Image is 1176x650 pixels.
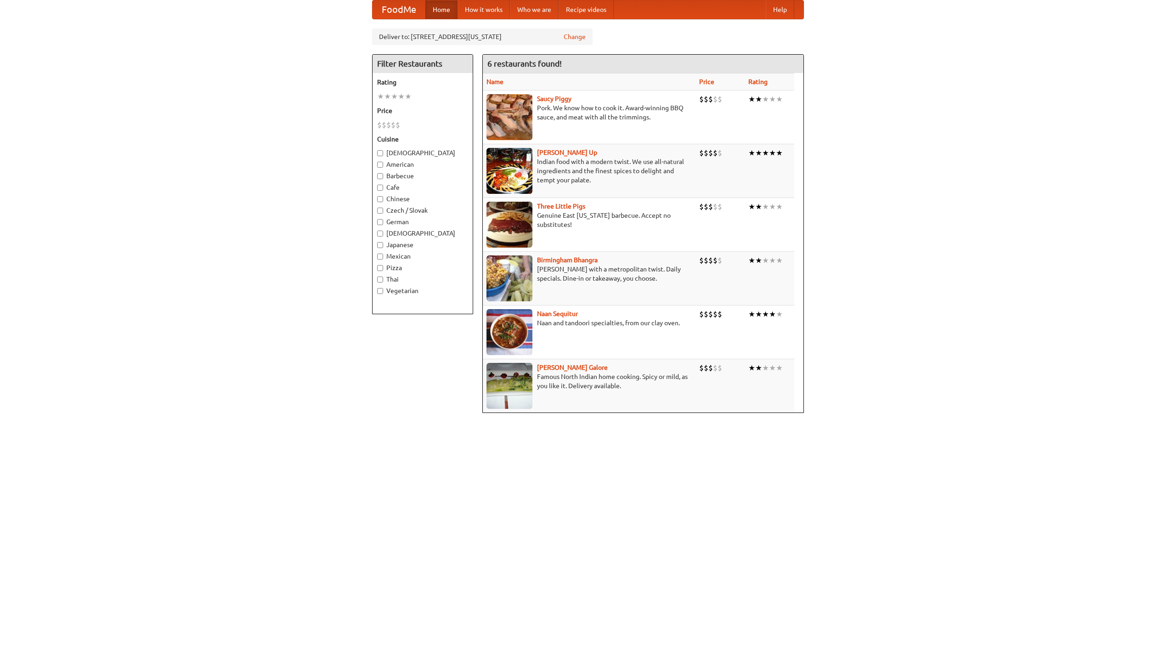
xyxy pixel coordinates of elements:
[708,309,713,319] li: $
[486,372,692,390] p: Famous North Indian home cooking. Spicy or mild, as you like it. Delivery available.
[769,255,776,266] li: ★
[704,94,708,104] li: $
[377,196,383,202] input: Chinese
[537,95,571,102] a: Saucy Piggy
[486,157,692,185] p: Indian food with a modern twist. We use all-natural ingredients and the finest spices to delight ...
[377,275,468,284] label: Thai
[377,106,468,115] h5: Price
[377,242,383,248] input: Japanese
[762,202,769,212] li: ★
[537,310,578,317] a: Naan Sequitur
[486,211,692,229] p: Genuine East [US_STATE] barbecue. Accept no substitutes!
[713,255,718,266] li: $
[384,91,391,102] li: ★
[755,94,762,104] li: ★
[377,252,468,261] label: Mexican
[769,202,776,212] li: ★
[762,363,769,373] li: ★
[762,94,769,104] li: ★
[486,78,503,85] a: Name
[377,286,468,295] label: Vegetarian
[769,363,776,373] li: ★
[458,0,510,19] a: How it works
[377,148,468,158] label: [DEMOGRAPHIC_DATA]
[486,309,532,355] img: naansequitur.jpg
[377,219,383,225] input: German
[486,255,532,301] img: bhangra.jpg
[755,255,762,266] li: ★
[377,91,384,102] li: ★
[704,255,708,266] li: $
[486,103,692,122] p: Pork. We know how to cook it. Award-winning BBQ sauce, and meat with all the trimmings.
[377,194,468,203] label: Chinese
[713,309,718,319] li: $
[487,59,562,68] ng-pluralize: 6 restaurants found!
[699,202,704,212] li: $
[377,120,382,130] li: $
[537,364,608,371] a: [PERSON_NAME] Galore
[755,309,762,319] li: ★
[762,255,769,266] li: ★
[699,148,704,158] li: $
[766,0,794,19] a: Help
[708,255,713,266] li: $
[486,318,692,328] p: Naan and tandoori specialties, from our clay oven.
[377,217,468,226] label: German
[718,363,722,373] li: $
[486,202,532,248] img: littlepigs.jpg
[382,120,386,130] li: $
[377,173,383,179] input: Barbecue
[776,94,783,104] li: ★
[377,185,383,191] input: Cafe
[748,363,755,373] li: ★
[718,309,722,319] li: $
[769,309,776,319] li: ★
[755,363,762,373] li: ★
[377,150,383,156] input: [DEMOGRAPHIC_DATA]
[713,94,718,104] li: $
[377,254,383,260] input: Mexican
[377,183,468,192] label: Cafe
[776,309,783,319] li: ★
[718,94,722,104] li: $
[699,363,704,373] li: $
[708,363,713,373] li: $
[699,94,704,104] li: $
[373,0,425,19] a: FoodMe
[699,255,704,266] li: $
[486,148,532,194] img: curryup.jpg
[748,309,755,319] li: ★
[377,78,468,87] h5: Rating
[699,309,704,319] li: $
[564,32,586,41] a: Change
[377,240,468,249] label: Japanese
[377,277,383,283] input: Thai
[405,91,412,102] li: ★
[718,202,722,212] li: $
[377,162,383,168] input: American
[718,148,722,158] li: $
[708,94,713,104] li: $
[377,160,468,169] label: American
[537,203,585,210] a: Three Little Pigs
[486,94,532,140] img: saucy.jpg
[486,363,532,409] img: currygalore.jpg
[762,309,769,319] li: ★
[748,202,755,212] li: ★
[755,202,762,212] li: ★
[704,148,708,158] li: $
[708,202,713,212] li: $
[776,255,783,266] li: ★
[769,148,776,158] li: ★
[537,256,598,264] a: Birmingham Bhangra
[713,148,718,158] li: $
[537,149,597,156] a: [PERSON_NAME] Up
[704,202,708,212] li: $
[391,120,396,130] li: $
[704,363,708,373] li: $
[559,0,614,19] a: Recipe videos
[377,208,383,214] input: Czech / Slovak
